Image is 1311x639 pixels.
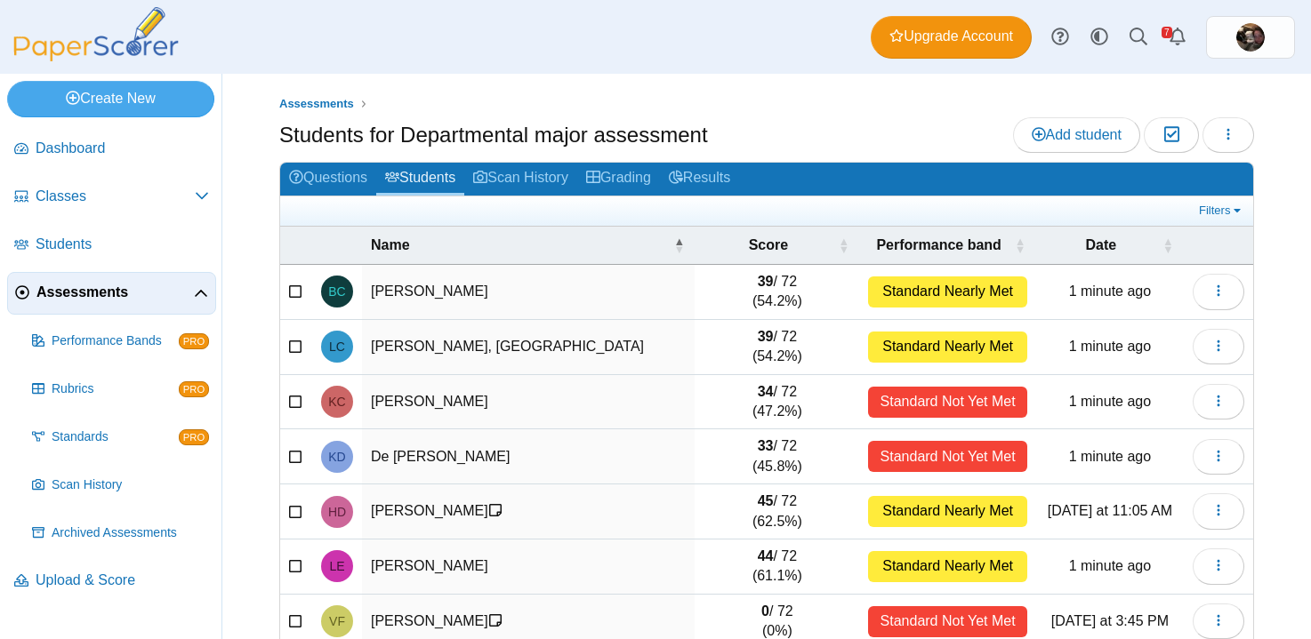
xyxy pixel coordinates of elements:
[695,265,859,320] td: / 72 (54.2%)
[695,484,859,539] td: / 72 (62.5%)
[7,560,216,603] a: Upload & Score
[362,320,695,375] td: [PERSON_NAME], [GEOGRAPHIC_DATA]
[328,506,346,518] span: Haley Dreisbach
[868,441,1026,472] div: Standard Not Yet Met
[868,606,1026,637] div: Standard Not Yet Met
[7,176,216,219] a: Classes
[7,272,216,315] a: Assessments
[362,265,695,320] td: [PERSON_NAME]
[758,384,774,399] b: 34
[758,493,774,508] b: 45
[362,539,695,595] td: [PERSON_NAME]
[328,451,345,463] span: Khaterine De la Cruz
[275,93,358,116] a: Assessments
[1048,503,1172,518] time: Sep 3, 2025 at 11:05 AM
[328,285,345,298] span: Brooke Charnosky
[25,464,216,507] a: Scan History
[7,128,216,171] a: Dashboard
[1051,613,1169,628] time: Sep 2, 2025 at 3:45 PM
[52,524,209,542] span: Archived Assessments
[1069,284,1152,299] time: Sep 4, 2025 at 9:49 AM
[179,333,209,349] span: PRO
[25,320,216,363] a: Performance Bands PRO
[7,224,216,267] a: Students
[758,438,774,453] b: 33
[179,429,209,445] span: PRO
[36,571,209,590] span: Upload & Score
[695,429,859,484] td: / 72 (45.8%)
[868,496,1026,527] div: Standard Nearly Met
[7,49,185,64] a: PaperScorer
[871,16,1032,59] a: Upgrade Account
[52,428,179,446] span: Standards
[362,484,695,539] td: [PERSON_NAME]
[329,560,344,572] span: Lily Estright
[280,163,376,196] a: Questions
[1013,117,1140,153] a: Add student
[464,163,577,196] a: Scan History
[695,375,859,430] td: / 72 (47.2%)
[329,340,345,353] span: Livingston Coston
[376,163,464,196] a: Students
[1162,227,1173,264] span: Date : Activate to sort
[36,139,209,158] span: Dashboard
[1015,227,1025,264] span: Performance band : Activate to sort
[1236,23,1265,52] span: Alissa Packer
[868,387,1026,418] div: Standard Not Yet Met
[52,476,209,494] span: Scan History
[1069,449,1152,464] time: Sep 4, 2025 at 9:48 AM
[362,429,695,484] td: De [PERSON_NAME]
[758,329,774,344] b: 39
[36,283,194,302] span: Assessments
[749,237,788,252] span: Score
[1086,237,1117,252] span: Date
[761,603,769,619] b: 0
[660,163,739,196] a: Results
[371,237,410,252] span: Name
[838,227,849,264] span: Score : Activate to sort
[1069,558,1152,573] time: Sep 4, 2025 at 9:48 AM
[695,320,859,375] td: / 72 (54.2%)
[1069,394,1152,409] time: Sep 4, 2025 at 9:48 AM
[25,512,216,555] a: Archived Assessments
[1069,339,1152,354] time: Sep 4, 2025 at 9:49 AM
[7,7,185,61] img: PaperScorer
[52,332,179,350] span: Performance Bands
[1032,127,1122,142] span: Add student
[577,163,660,196] a: Grading
[279,97,354,110] span: Assessments
[868,276,1026,308] div: Standard Nearly Met
[695,539,859,595] td: / 72 (61.1%)
[25,368,216,411] a: Rubrics PRO
[329,615,345,627] span: Violet Favell
[889,27,1013,46] span: Upgrade Account
[36,187,195,206] span: Classes
[7,81,214,116] a: Create New
[362,375,695,430] td: [PERSON_NAME]
[758,274,774,289] b: 39
[328,395,345,408] span: Katelyn Covucci
[279,120,708,150] h1: Students for Departmental major assessment
[673,227,684,264] span: Name : Activate to invert sorting
[179,381,209,397] span: PRO
[52,380,179,398] span: Rubrics
[1194,202,1249,220] a: Filters
[868,551,1026,582] div: Standard Nearly Met
[1236,23,1265,52] img: ps.jo0vLZGqkczVgVaR
[36,235,209,254] span: Students
[25,416,216,459] a: Standards PRO
[1206,16,1295,59] a: ps.jo0vLZGqkczVgVaR
[1158,18,1197,57] a: Alerts
[868,331,1026,363] div: Standard Nearly Met
[758,548,774,563] b: 44
[876,237,1001,252] span: Performance band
